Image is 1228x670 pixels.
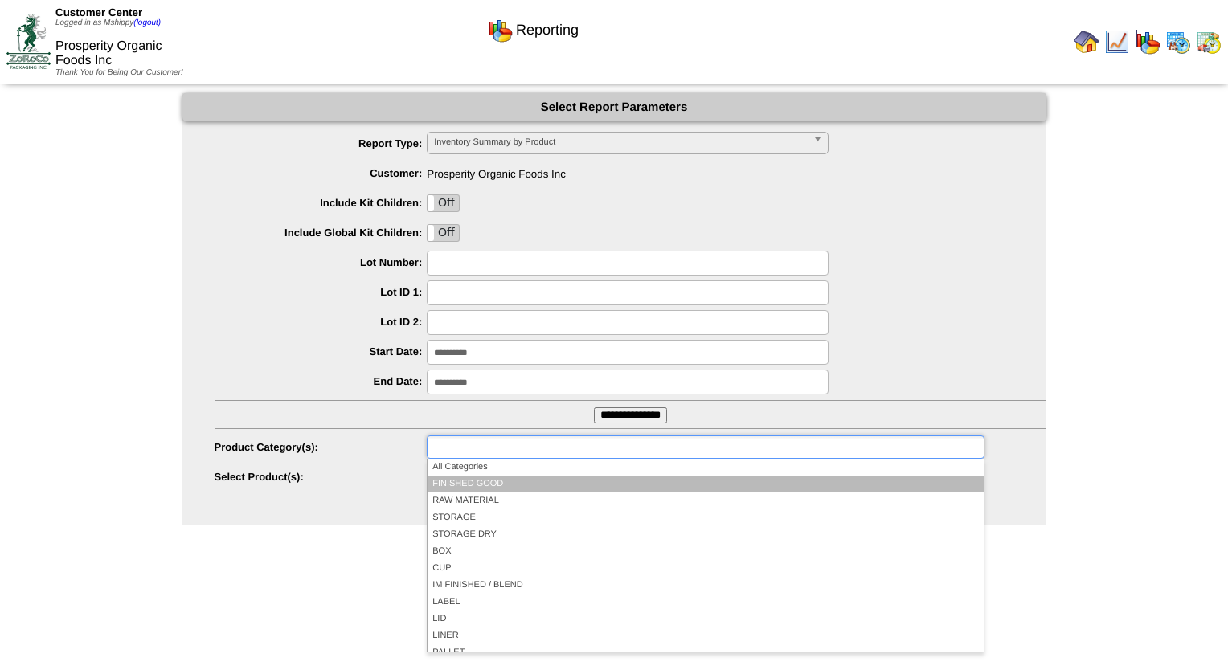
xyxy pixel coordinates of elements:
[427,194,460,212] div: OnOff
[1104,29,1130,55] img: line_graph.gif
[428,476,983,492] li: FINISHED GOOD
[428,543,983,560] li: BOX
[55,18,161,27] span: Logged in as Mshippy
[215,227,428,239] label: Include Global Kit Children:
[428,195,459,211] label: Off
[428,492,983,509] li: RAW MATERIAL
[428,611,983,627] li: LID
[55,6,142,18] span: Customer Center
[427,224,460,242] div: OnOff
[487,17,513,43] img: graph.gif
[215,197,428,209] label: Include Kit Children:
[215,375,428,387] label: End Date:
[428,627,983,644] li: LINER
[428,577,983,594] li: IM FINISHED / BLEND
[516,22,579,39] span: Reporting
[6,14,51,68] img: ZoRoCo_Logo(Green%26Foil)%20jpg.webp
[215,441,428,453] label: Product Category(s):
[428,526,983,543] li: STORAGE DRY
[215,465,1046,529] div: Please Wait
[1196,29,1222,55] img: calendarinout.gif
[215,256,428,268] label: Lot Number:
[428,459,983,476] li: All Categories
[428,594,983,611] li: LABEL
[215,137,428,149] label: Report Type:
[428,509,983,526] li: STORAGE
[215,167,428,179] label: Customer:
[428,644,983,661] li: PALLET
[1165,29,1191,55] img: calendarprod.gif
[215,286,428,298] label: Lot ID 1:
[215,471,428,483] label: Select Product(s):
[215,161,1046,180] span: Prosperity Organic Foods Inc
[1074,29,1099,55] img: home.gif
[215,345,428,357] label: Start Date:
[1135,29,1160,55] img: graph.gif
[133,18,161,27] a: (logout)
[182,93,1046,121] div: Select Report Parameters
[215,316,428,328] label: Lot ID 2:
[434,133,807,152] span: Inventory Summary by Product
[428,560,983,577] li: CUP
[428,225,459,241] label: Off
[55,68,183,77] span: Thank You for Being Our Customer!
[55,39,162,67] span: Prosperity Organic Foods Inc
